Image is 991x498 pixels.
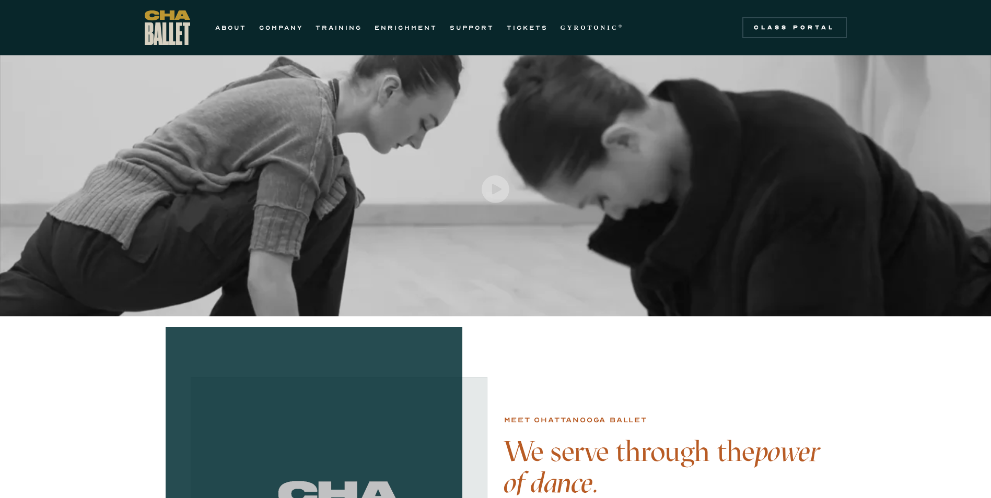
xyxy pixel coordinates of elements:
[504,414,647,426] div: Meet chattanooga ballet
[316,21,362,34] a: TRAINING
[749,23,841,32] div: Class Portal
[561,21,624,34] a: GYROTONIC®
[619,23,624,29] sup: ®
[450,21,494,34] a: SUPPORT
[507,21,548,34] a: TICKETS
[259,21,303,34] a: COMPANY
[145,10,190,45] a: home
[215,21,247,34] a: ABOUT
[742,17,847,38] a: Class Portal
[561,24,619,31] strong: GYROTONIC
[375,21,437,34] a: ENRICHMENT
